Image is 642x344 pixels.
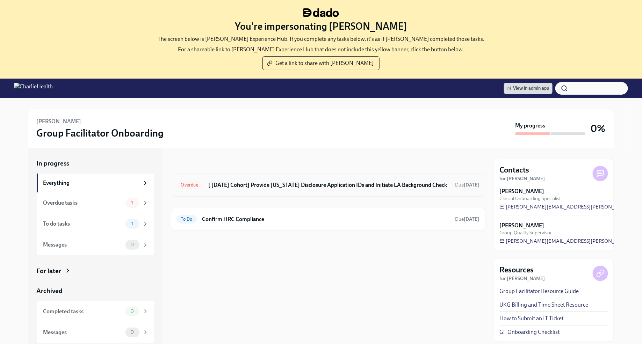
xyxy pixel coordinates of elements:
strong: [PERSON_NAME] [500,188,544,195]
a: For later [37,266,154,276]
div: Completed tasks [43,308,123,315]
div: For later [37,266,62,276]
a: To DoConfirm HRC ComplianceDue[DATE] [177,214,479,225]
span: 1 [127,200,137,205]
strong: for [PERSON_NAME] [500,276,545,281]
a: Group Facilitator Resource Guide [500,287,579,295]
strong: [DATE] [464,182,479,188]
a: How to Submit an IT Ticket [500,315,564,322]
span: 0 [126,242,138,247]
div: Messages [43,329,123,336]
span: 1 [127,221,137,226]
span: September 25th, 2025 09:00 [455,182,479,188]
p: The screen below is [PERSON_NAME] Experience Hub. If you complete any tasks below, it's as if [PE... [158,35,484,43]
button: Get a link to share with [PERSON_NAME] [262,56,380,70]
a: Overdue[ [DATE] Cohort] Provide [US_STATE] Disclosure Application IDs and Initiate LA Background ... [177,180,479,191]
img: CharlieHealth [14,83,53,94]
a: Completed tasks0 [37,301,154,322]
a: View in admin app [504,83,553,94]
strong: for [PERSON_NAME] [500,176,545,182]
h3: Group Facilitator Onboarding [37,127,164,139]
strong: [DATE] [464,216,479,222]
strong: [PERSON_NAME] [500,222,544,229]
span: Due [455,182,479,188]
div: Messages [43,241,123,249]
h3: You're impersonating [PERSON_NAME] [235,20,407,32]
span: View in admin app [507,85,549,92]
div: Everything [43,179,139,187]
a: Everything [37,174,154,192]
h6: Confirm HRC Compliance [202,215,450,223]
h6: [PERSON_NAME] [37,118,81,125]
a: Messages0 [37,234,154,255]
span: Due [455,216,479,222]
div: In progress [171,159,204,168]
span: October 14th, 2025 09:00 [455,216,479,222]
a: Messages0 [37,322,154,343]
a: UKG Billing and Time Sheet Resource [500,301,589,309]
img: dado [303,8,339,17]
div: Overdue tasks [43,199,123,207]
span: 0 [126,309,138,314]
a: To do tasks1 [37,213,154,234]
span: Get a link to share with [PERSON_NAME] [268,60,374,67]
a: Overdue tasks1 [37,192,154,213]
span: Overdue [177,182,203,188]
a: In progress [37,159,154,168]
h4: Contacts [500,165,529,175]
a: Archived [37,286,154,295]
p: For a shareable link to [PERSON_NAME] Experience Hub that does not include this yellow banner, cl... [178,46,464,53]
span: Group Quality Supervisor [500,229,552,236]
a: GF Onboarding Checklist [500,328,560,336]
span: To Do [177,217,197,222]
strong: My progress [515,122,546,130]
span: Clinical Onboarding Specialist [500,195,561,202]
h3: 0% [591,122,606,135]
span: 0 [126,330,138,335]
h6: [ [DATE] Cohort] Provide [US_STATE] Disclosure Application IDs and Initiate LA Background Check [208,181,450,189]
div: To do tasks [43,220,123,228]
h4: Resources [500,265,534,275]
